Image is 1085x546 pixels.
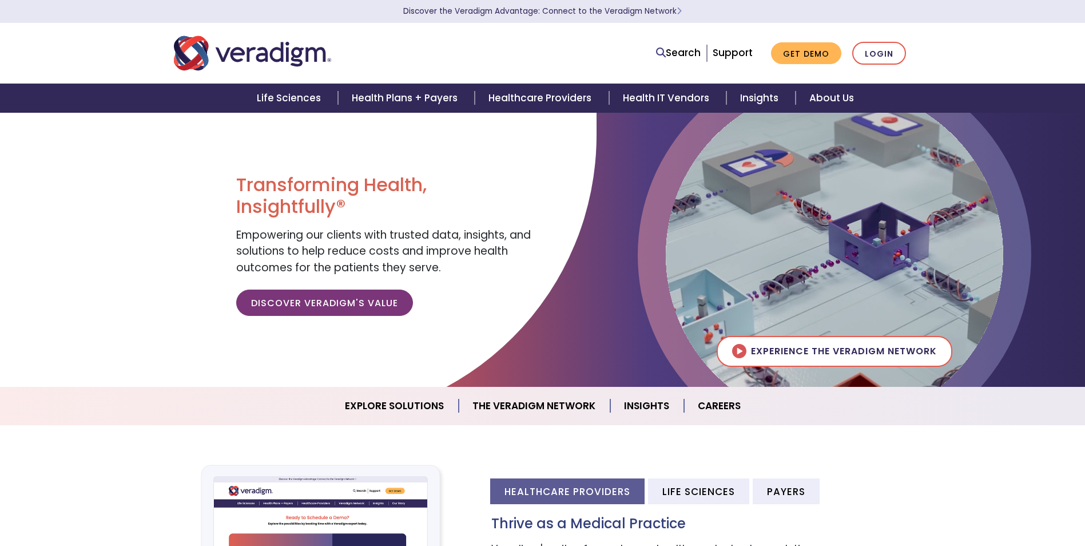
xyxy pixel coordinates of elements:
[475,84,609,113] a: Healthcare Providers
[796,84,868,113] a: About Us
[459,391,610,421] a: The Veradigm Network
[852,42,906,65] a: Login
[656,45,701,61] a: Search
[609,84,726,113] a: Health IT Vendors
[236,174,534,218] h1: Transforming Health, Insightfully®
[338,84,475,113] a: Health Plans + Payers
[684,391,754,421] a: Careers
[726,84,796,113] a: Insights
[236,290,413,316] a: Discover Veradigm's Value
[491,516,912,532] h3: Thrive as a Medical Practice
[403,6,682,17] a: Discover the Veradigm Advantage: Connect to the Veradigm NetworkLearn More
[236,227,531,275] span: Empowering our clients with trusted data, insights, and solutions to help reduce costs and improv...
[771,42,841,65] a: Get Demo
[610,391,684,421] a: Insights
[753,478,820,504] li: Payers
[713,46,753,60] a: Support
[677,6,682,17] span: Learn More
[243,84,338,113] a: Life Sciences
[490,478,645,504] li: Healthcare Providers
[648,478,749,504] li: Life Sciences
[174,34,331,72] img: Veradigm logo
[331,391,459,421] a: Explore Solutions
